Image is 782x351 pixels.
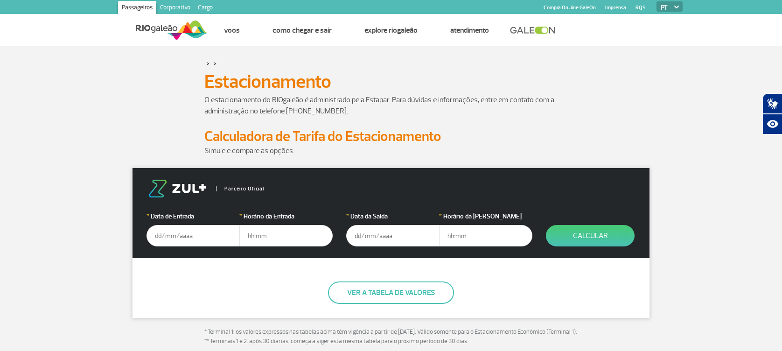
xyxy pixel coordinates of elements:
[147,211,240,221] label: Data de Entrada
[544,5,596,11] a: Compra On-line GaleOn
[147,225,240,246] input: dd/mm/aaaa
[364,26,418,35] a: Explore RIOgaleão
[346,225,440,246] input: dd/mm/aaaa
[206,58,209,69] a: >
[204,74,578,90] h1: Estacionamento
[346,211,440,221] label: Data da Saída
[224,26,240,35] a: Voos
[546,225,635,246] button: Calcular
[605,5,626,11] a: Imprensa
[239,211,333,221] label: Horário da Entrada
[450,26,489,35] a: Atendimento
[204,94,578,117] p: O estacionamento do RIOgaleão é administrado pela Estapar. Para dúvidas e informações, entre em c...
[439,225,532,246] input: hh:mm
[328,281,454,304] button: Ver a tabela de valores
[762,114,782,134] button: Abrir recursos assistivos.
[204,128,578,145] h2: Calculadora de Tarifa do Estacionamento
[156,1,194,16] a: Corporativo
[204,328,578,346] p: * Terminal 1: os valores expressos nas tabelas acima têm vigência a partir de [DATE]. Válido some...
[118,1,156,16] a: Passageiros
[216,186,264,191] span: Parceiro Oficial
[439,211,532,221] label: Horário da [PERSON_NAME]
[762,93,782,114] button: Abrir tradutor de língua de sinais.
[147,180,208,197] img: logo-zul.png
[272,26,332,35] a: Como chegar e sair
[239,225,333,246] input: hh:mm
[204,145,578,156] p: Simule e compare as opções.
[635,5,646,11] a: RQS
[213,58,216,69] a: >
[762,93,782,134] div: Plugin de acessibilidade da Hand Talk.
[194,1,216,16] a: Cargo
